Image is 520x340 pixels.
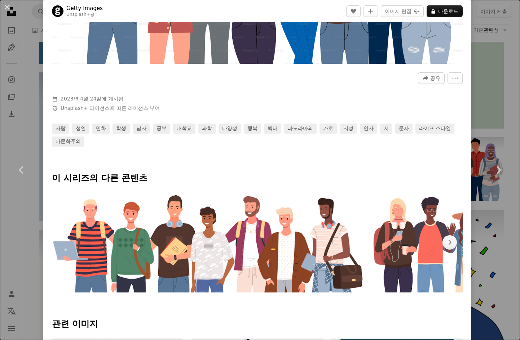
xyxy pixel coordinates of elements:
span: 에 게시됨 [61,96,123,102]
a: 대학교 [173,124,195,134]
a: 라이프 스타일 [415,124,454,134]
a: 행복 [244,124,261,134]
a: 문자 [395,124,413,134]
span: 공유 [430,73,440,84]
p: 이 시리즈의 다른 콘텐츠 [52,173,463,184]
button: 다운로드 [427,5,463,17]
a: 다문화주의 [52,137,84,147]
button: 좋아요 [346,5,361,17]
a: 서 [380,124,392,134]
a: 파노라마의 [284,124,317,134]
a: 다음 [477,135,520,205]
a: 과학 [198,124,216,134]
img: Getty Images의 프로필로 이동 [52,5,63,17]
span: 에 따른 라이선스 부여 [61,105,160,112]
a: 다양한 대학생, 대학생들이 줄을 서 있습니다. 젊은이들, 다문화 남성들. 다국적 남성 캐릭터, 교육 기관의 학생, 책과 노트북이 있는 대학 [52,239,364,246]
button: 이미지 편집 [381,5,424,17]
a: Unsplash+ 라이선스 [61,105,110,111]
a: 인사 [360,124,377,134]
a: 다양성 [219,124,241,134]
a: 학생 [113,124,130,134]
a: 성인 [72,124,89,134]
button: 목록을 오른쪽으로 스크롤 [442,235,457,250]
button: 이 이미지 공유 [418,72,445,84]
h4: 관련 이미지 [52,318,463,330]
button: 컬렉션에 추가 [363,5,378,17]
a: 사람 [52,124,69,134]
a: 지성 [340,124,357,134]
a: Getty Images [66,5,103,12]
a: 만화 [92,124,110,134]
a: Unsplash+ [66,12,90,17]
a: 공부 [153,124,170,134]
a: 남자 [133,124,150,134]
a: 벡터 [264,124,281,134]
img: 다양한 대학생, 대학생들이 줄을 서 있습니다. 젊은이들, 다문화 남성들. 다국적 남성 캐릭터, 교육 기관의 학생, 책과 노트북이 있는 대학 [52,193,364,293]
div: 용 [66,12,103,18]
button: 더 많은 작업 [448,72,463,84]
a: 가로 [320,124,337,134]
time: 2023년 4월 24일 오전 2시 18분 2초 GMT+9 [61,96,101,102]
